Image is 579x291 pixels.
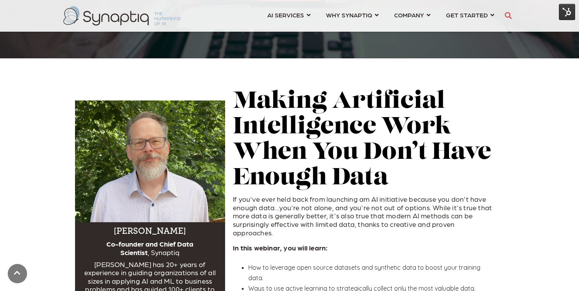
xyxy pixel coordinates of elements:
nav: menu [260,2,502,30]
p: If you've ever held back from launching am AI initiative because you don't have enough data…you'r... [233,195,497,237]
a: COMPANY [394,8,430,22]
li: How to leverage open source datasets and synthetic data to boost your training data. [248,262,497,283]
strong: Co-founder and Chief Data Scientist [106,240,193,256]
img: HubSpot Tools Menu Toggle [559,4,575,20]
span: COMPANY [394,10,424,20]
strong: In this webinar, you will learn: [233,243,328,252]
img: synaptiq logo-2 [63,6,181,26]
a: GET STARTED [446,8,494,22]
span: WHY SYNAPTIQ [326,10,372,20]
h2: Making Artificial Intelligence Work When You Don’t Have Enough Data [233,89,497,191]
span: GET STARTED [446,10,488,20]
h5: [PERSON_NAME] [79,226,222,236]
h6: , Synaptiq [79,240,222,256]
img: TimOatesHeadshot-1.png [75,100,225,222]
a: WHY SYNAPTIQ [326,8,379,22]
span: AI SERVICES [267,10,304,20]
a: AI SERVICES [267,8,311,22]
iframe: Chat Widget [540,254,579,291]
